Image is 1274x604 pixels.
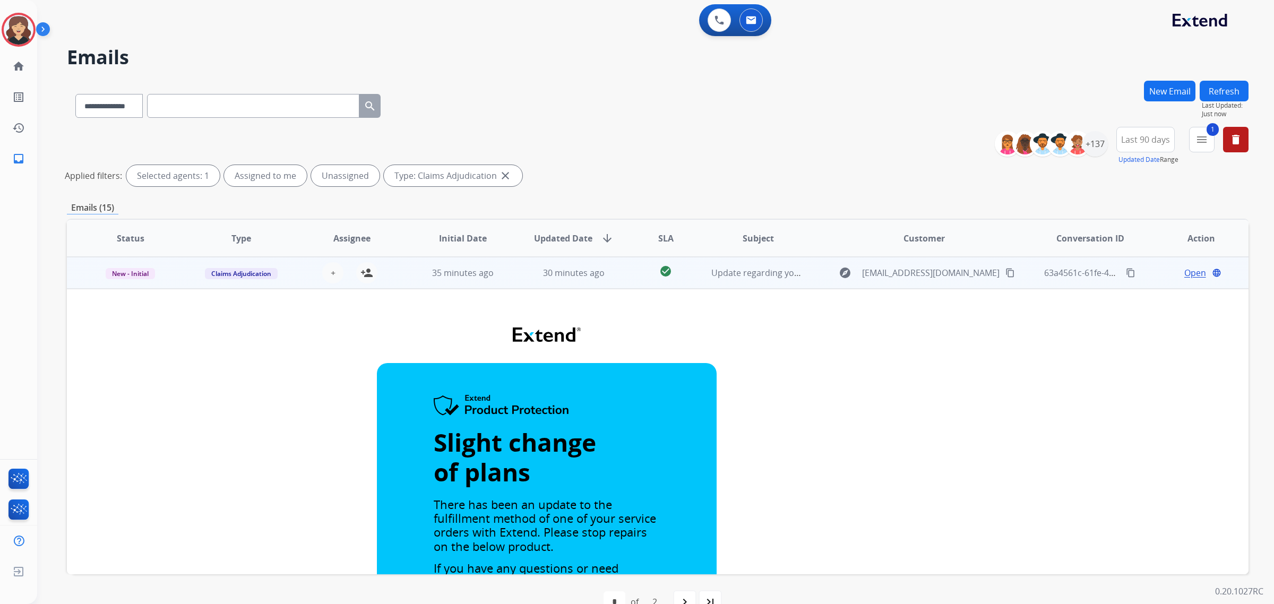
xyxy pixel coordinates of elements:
[711,267,1114,279] span: Update regarding your fulfillment method for Service Order: 910f0f31-8463-465c-9e4c-99abb633b208
[1118,156,1160,164] button: Updated Date
[1116,127,1175,152] button: Last 90 days
[1121,137,1170,142] span: Last 90 days
[224,165,307,186] div: Assigned to me
[12,122,25,134] mat-icon: history
[117,232,144,245] span: Status
[1207,123,1219,136] span: 1
[1126,268,1135,278] mat-icon: content_copy
[106,268,155,279] span: New - Initial
[658,232,674,245] span: SLA
[1200,81,1249,101] button: Refresh
[601,232,614,245] mat-icon: arrow_downward
[1189,127,1215,152] button: 1
[384,165,522,186] div: Type: Claims Adjudication
[1044,267,1201,279] span: 63a4561c-61fe-4145-b084-fceaea3bf981
[1082,131,1108,157] div: +137
[743,232,774,245] span: Subject
[862,266,1000,279] span: [EMAIL_ADDRESS][DOMAIN_NAME]
[1212,268,1221,278] mat-icon: language
[311,165,380,186] div: Unassigned
[434,560,628,604] span: If you have any questions or need further assistance, email [EMAIL_ADDRESS][DOMAIN_NAME].
[1202,110,1249,118] span: Just now
[126,165,220,186] div: Selected agents: 1
[67,47,1249,68] h2: Emails
[434,496,656,554] span: There has been an update to the fulfillment method of one of your service orders with Extend. Ple...
[1184,266,1206,279] span: Open
[12,60,25,73] mat-icon: home
[67,201,118,214] p: Emails (15)
[434,395,570,417] img: Extend Product Protection
[1056,232,1124,245] span: Conversation ID
[439,232,487,245] span: Initial Date
[1144,81,1195,101] button: New Email
[1229,133,1242,146] mat-icon: delete
[1215,585,1263,598] p: 0.20.1027RC
[1195,133,1208,146] mat-icon: menu
[65,169,122,182] p: Applied filters:
[1138,220,1249,257] th: Action
[513,327,581,342] img: Extend Logo
[534,232,592,245] span: Updated Date
[659,265,672,278] mat-icon: check_circle
[434,426,596,488] strong: Slight change of plans
[1118,155,1178,164] span: Range
[4,15,33,45] img: avatar
[205,268,278,279] span: Claims Adjudication
[1005,268,1015,278] mat-icon: content_copy
[543,267,605,279] span: 30 minutes ago
[1202,101,1249,110] span: Last Updated:
[432,267,494,279] span: 35 minutes ago
[839,266,851,279] mat-icon: explore
[333,232,371,245] span: Assignee
[12,152,25,165] mat-icon: inbox
[322,262,343,283] button: +
[231,232,251,245] span: Type
[499,169,512,182] mat-icon: close
[364,100,376,113] mat-icon: search
[903,232,945,245] span: Customer
[331,266,335,279] span: +
[12,91,25,103] mat-icon: list_alt
[360,266,373,279] mat-icon: person_add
